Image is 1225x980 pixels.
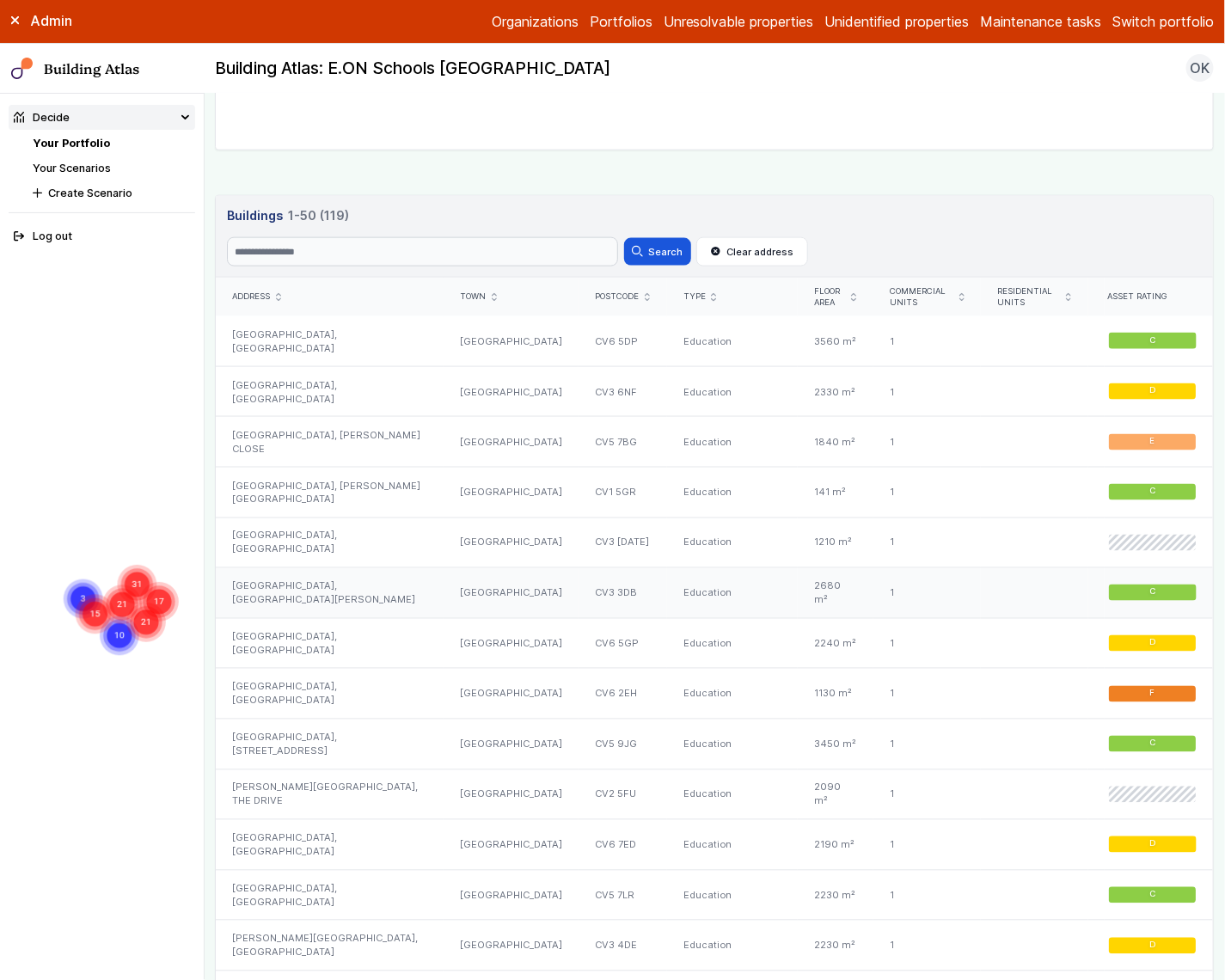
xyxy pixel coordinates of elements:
[667,518,798,568] div: Education
[216,820,444,871] div: [GEOGRAPHIC_DATA], [GEOGRAPHIC_DATA]
[980,11,1101,32] a: Maintenance tasks
[1149,890,1155,901] span: C
[216,921,444,971] div: [PERSON_NAME][GEOGRAPHIC_DATA], [GEOGRAPHIC_DATA]
[579,568,666,619] div: CV3 3DB
[444,366,579,417] div: [GEOGRAPHIC_DATA]
[873,468,981,518] div: 1
[227,206,1202,225] h3: Buildings
[216,870,444,921] div: [GEOGRAPHIC_DATA], [GEOGRAPHIC_DATA]
[667,820,798,871] div: Education
[667,417,798,468] div: Education
[798,870,873,921] div: 2230 m²
[579,921,666,971] div: CV3 4DE
[667,870,798,921] div: Education
[579,669,666,720] div: CV6 2EH
[9,105,195,130] summary: Decide
[444,720,579,770] div: [GEOGRAPHIC_DATA]
[216,769,1213,820] a: [PERSON_NAME][GEOGRAPHIC_DATA], THE DRIVE[GEOGRAPHIC_DATA]CV2 5FUEducation2090 m²1
[667,669,798,720] div: Education
[873,518,981,568] div: 1
[624,238,691,266] button: Search
[444,921,579,971] div: [GEOGRAPHIC_DATA]
[216,669,444,720] div: [GEOGRAPHIC_DATA], [GEOGRAPHIC_DATA]
[216,921,1213,971] a: [PERSON_NAME][GEOGRAPHIC_DATA], [GEOGRAPHIC_DATA][GEOGRAPHIC_DATA]CV3 4DEEducation2230 m²1D
[579,870,666,921] div: CV5 7LR
[14,109,70,126] div: Decide
[798,568,873,619] div: 2680 m²
[216,820,1213,871] a: [GEOGRAPHIC_DATA], [GEOGRAPHIC_DATA][GEOGRAPHIC_DATA]CV6 7EDEducation2190 m²1D
[1112,11,1214,32] button: Switch portfolio
[873,870,981,921] div: 1
[460,291,562,303] div: Town
[216,366,444,417] div: [GEOGRAPHIC_DATA], [GEOGRAPHIC_DATA]
[667,921,798,971] div: Education
[216,417,444,468] div: [GEOGRAPHIC_DATA], [PERSON_NAME] CLOSE
[997,286,1071,309] div: Residential units
[873,316,981,366] div: 1
[33,162,111,175] a: Your Scenarios
[444,417,579,468] div: [GEOGRAPHIC_DATA]
[444,618,579,669] div: [GEOGRAPHIC_DATA]
[9,224,195,249] button: Log out
[579,316,666,366] div: CV6 5DP
[798,417,873,468] div: 1840 m²
[873,769,981,820] div: 1
[1149,840,1155,851] span: D
[596,291,651,303] div: Postcode
[873,366,981,417] div: 1
[216,417,1213,468] a: [GEOGRAPHIC_DATA], [PERSON_NAME] CLOSE[GEOGRAPHIC_DATA]CV5 7BGEducation1840 m²1E
[232,291,426,303] div: Address
[798,468,873,518] div: 141 m²
[683,291,781,303] div: Type
[1191,58,1210,78] span: OK
[579,468,666,518] div: CV1 5GR
[873,720,981,770] div: 1
[216,316,1213,366] a: [GEOGRAPHIC_DATA], [GEOGRAPHIC_DATA][GEOGRAPHIC_DATA]CV6 5DPEducation3560 m²1C
[216,618,444,669] div: [GEOGRAPHIC_DATA], [GEOGRAPHIC_DATA]
[798,316,873,366] div: 3560 m²
[667,366,798,417] div: Education
[288,206,349,225] span: 1-50 (119)
[444,518,579,568] div: [GEOGRAPHIC_DATA]
[216,669,1213,720] a: [GEOGRAPHIC_DATA], [GEOGRAPHIC_DATA][GEOGRAPHIC_DATA]CV6 2EHEducation1130 m²1F
[28,181,195,205] button: Create Scenario
[444,468,579,518] div: [GEOGRAPHIC_DATA]
[216,468,444,518] div: [GEOGRAPHIC_DATA], [PERSON_NAME][GEOGRAPHIC_DATA]
[873,820,981,871] div: 1
[798,518,873,568] div: 1210 m²
[664,11,814,32] a: Unresolvable properties
[444,870,579,921] div: [GEOGRAPHIC_DATA]
[216,518,1213,568] a: [GEOGRAPHIC_DATA], [GEOGRAPHIC_DATA][GEOGRAPHIC_DATA]CV3 [DATE]Education1210 m²1
[216,568,444,619] div: [GEOGRAPHIC_DATA], [GEOGRAPHIC_DATA][PERSON_NAME]
[216,568,1213,619] a: [GEOGRAPHIC_DATA], [GEOGRAPHIC_DATA][PERSON_NAME][GEOGRAPHIC_DATA]CV3 3DBEducation2680 m²1C
[216,870,1213,921] a: [GEOGRAPHIC_DATA], [GEOGRAPHIC_DATA][GEOGRAPHIC_DATA]CV5 7LREducation2230 m²1C
[873,568,981,619] div: 1
[1107,291,1197,303] div: Asset rating
[216,518,444,568] div: [GEOGRAPHIC_DATA], [GEOGRAPHIC_DATA]
[1149,336,1155,347] span: C
[667,316,798,366] div: Education
[33,137,110,150] a: Your Portfolio
[798,618,873,669] div: 2240 m²
[216,769,444,820] div: [PERSON_NAME][GEOGRAPHIC_DATA], THE DRIVE
[444,769,579,820] div: [GEOGRAPHIC_DATA]
[216,366,1213,417] a: [GEOGRAPHIC_DATA], [GEOGRAPHIC_DATA][GEOGRAPHIC_DATA]CV3 6NFEducation2330 m²1D
[590,11,652,32] a: Portfolios
[444,820,579,871] div: [GEOGRAPHIC_DATA]
[1150,437,1155,448] span: E
[696,237,808,266] button: Clear address
[444,669,579,720] div: [GEOGRAPHIC_DATA]
[444,316,579,366] div: [GEOGRAPHIC_DATA]
[798,669,873,720] div: 1130 m²
[579,769,666,820] div: CV2 5FU
[798,769,873,820] div: 2090 m²
[667,720,798,770] div: Education
[873,417,981,468] div: 1
[216,720,444,770] div: [GEOGRAPHIC_DATA], [STREET_ADDRESS]
[492,11,579,32] a: Organizations
[1149,738,1155,750] span: C
[1149,386,1155,397] span: D
[798,820,873,871] div: 2190 m²
[579,366,666,417] div: CV3 6NF
[216,618,1213,669] a: [GEOGRAPHIC_DATA], [GEOGRAPHIC_DATA][GEOGRAPHIC_DATA]CV6 5GPEducation2240 m²1D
